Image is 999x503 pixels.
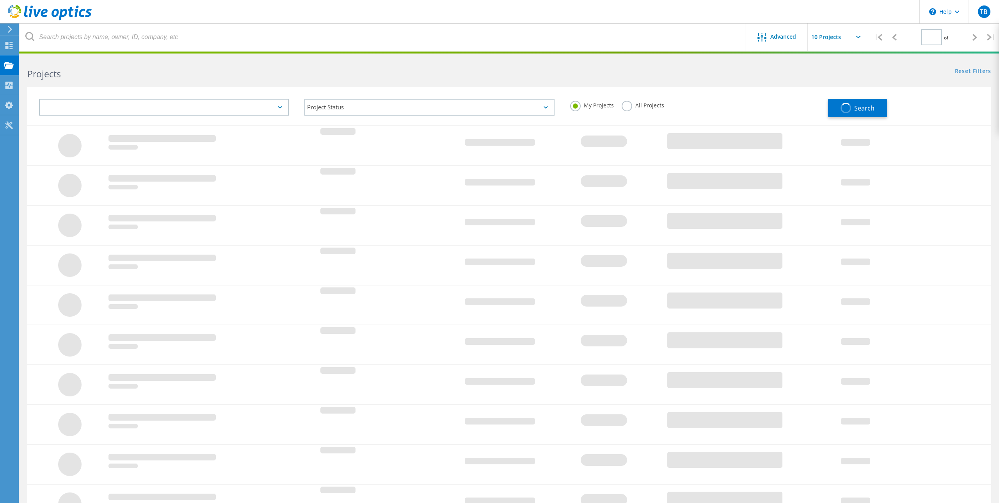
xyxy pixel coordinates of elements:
a: Reset Filters [955,68,991,75]
label: My Projects [570,101,614,108]
div: | [983,23,999,51]
span: Search [854,104,875,112]
div: Project Status [304,99,554,116]
button: Search [828,99,887,117]
span: Advanced [770,34,796,39]
svg: \n [929,8,936,15]
label: All Projects [622,101,664,108]
span: of [944,34,948,41]
span: TB [980,9,988,15]
a: Live Optics Dashboard [8,16,92,22]
div: | [870,23,886,51]
b: Projects [27,68,61,80]
input: Search projects by name, owner, ID, company, etc [20,23,746,51]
